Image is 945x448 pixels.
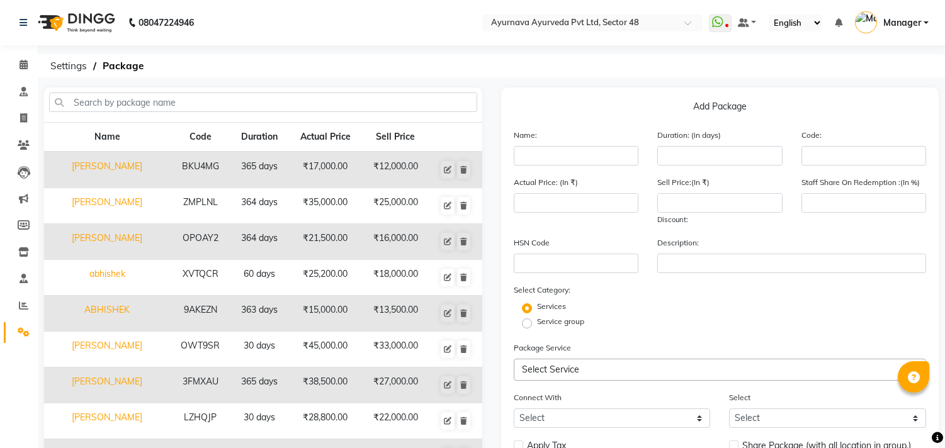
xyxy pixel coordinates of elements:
label: Code: [801,130,822,141]
td: 30 days [230,403,288,439]
td: ₹21,500.00 [288,224,362,260]
iframe: chat widget [892,398,932,435]
label: Sell Price:(In ₹) [657,177,710,188]
td: [PERSON_NAME] [44,188,170,224]
td: ₹15,000.00 [288,296,362,332]
td: ₹25,000.00 [362,188,429,224]
td: ₹17,000.00 [288,152,362,188]
td: [PERSON_NAME] [44,332,170,367]
img: logo [32,5,118,40]
td: OWT9SR [170,332,230,367]
td: 3FMXAU [170,367,230,403]
td: ABHISHEK [44,296,170,332]
b: 08047224946 [139,5,194,40]
span: Discount: [657,215,688,224]
td: ₹28,800.00 [288,403,362,439]
th: Duration [230,123,288,152]
td: 9AKEZN [170,296,230,332]
span: Select Service [522,364,579,375]
td: ₹12,000.00 [362,152,429,188]
td: 364 days [230,188,288,224]
td: ₹45,000.00 [288,332,362,367]
th: Sell Price [362,123,429,152]
td: 60 days [230,260,288,296]
td: abhishek [44,260,170,296]
th: Code [170,123,230,152]
td: [PERSON_NAME] [44,224,170,260]
label: Select Category: [514,284,570,296]
input: Search by package name [49,92,477,112]
label: HSN Code [514,237,550,249]
td: 364 days [230,224,288,260]
th: Name [44,123,170,152]
label: Name: [514,130,537,141]
label: Duration: (in days) [657,130,721,141]
label: Services [537,301,566,312]
span: Manager [883,16,921,30]
span: Settings [44,55,93,77]
td: 365 days [230,152,288,188]
td: ₹22,000.00 [362,403,429,439]
td: 365 days [230,367,288,403]
label: Description: [657,237,699,249]
td: 363 days [230,296,288,332]
th: Actual Price [288,123,362,152]
img: Manager [855,11,877,33]
label: Connect With [514,392,562,403]
td: [PERSON_NAME] [44,152,170,188]
td: ₹13,500.00 [362,296,429,332]
label: Select [729,392,750,403]
td: ₹25,200.00 [288,260,362,296]
label: Actual Price: (In ₹) [514,177,578,188]
label: Service group [537,316,584,327]
td: OPOAY2 [170,224,230,260]
label: Package Service [514,342,571,354]
td: LZHQJP [170,403,230,439]
td: ₹33,000.00 [362,332,429,367]
td: XVTQCR [170,260,230,296]
td: [PERSON_NAME] [44,403,170,439]
td: ₹18,000.00 [362,260,429,296]
td: ₹16,000.00 [362,224,429,260]
td: ZMPLNL [170,188,230,224]
td: [PERSON_NAME] [44,367,170,403]
span: Package [96,55,150,77]
p: Add Package [514,100,927,118]
td: ₹27,000.00 [362,367,429,403]
td: 30 days [230,332,288,367]
td: ₹35,000.00 [288,188,362,224]
label: Staff Share On Redemption :(In %) [801,177,920,188]
td: BKU4MG [170,152,230,188]
td: ₹38,500.00 [288,367,362,403]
